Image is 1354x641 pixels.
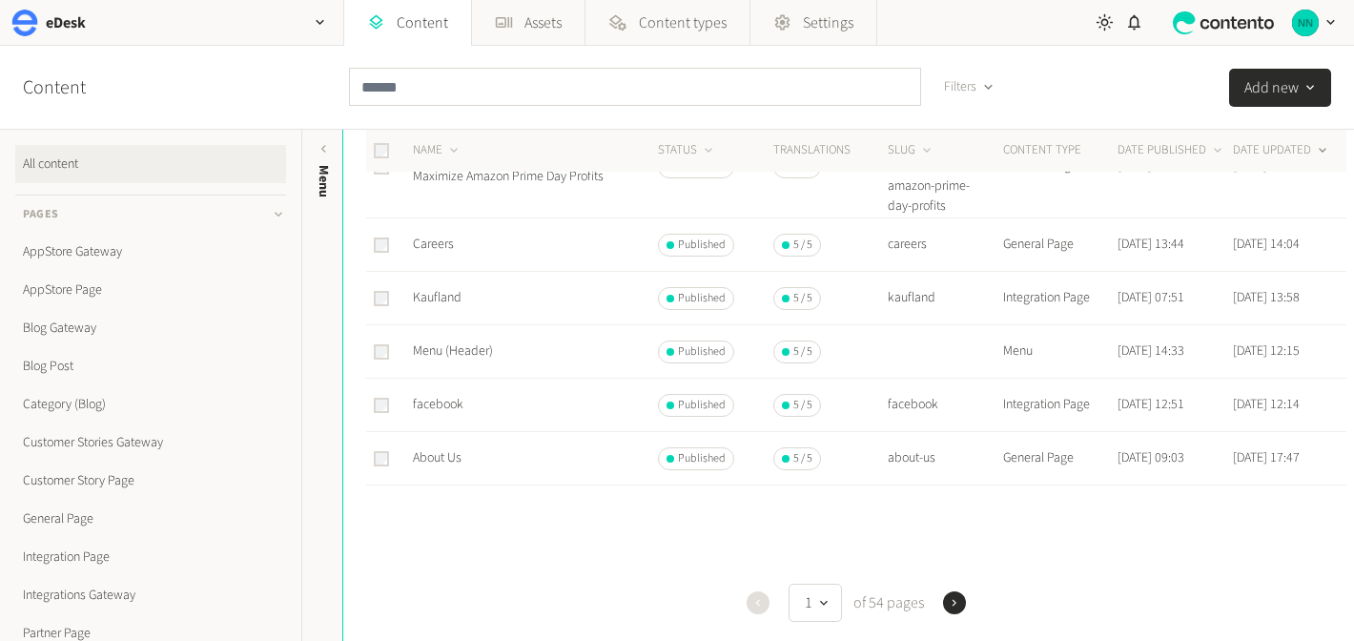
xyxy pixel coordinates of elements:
span: 5 / 5 [793,237,812,254]
span: Settings [803,11,853,34]
time: [DATE] 12:15 [1233,341,1300,361]
button: DATE UPDATED [1233,141,1330,160]
span: Published [678,237,726,254]
img: Nikola Nikolov [1292,10,1319,36]
time: [DATE] 07:51 [1118,288,1184,307]
button: 1 [789,584,842,622]
span: Published [678,343,726,361]
td: kaufland [887,272,1002,325]
a: Integration Page [15,538,286,576]
a: Blog Gateway [15,309,286,347]
button: Add new [1229,69,1331,107]
a: Blog Post [15,347,286,385]
button: NAME [413,141,462,160]
span: 5 / 5 [793,343,812,361]
a: Menu (Header) [413,341,493,361]
a: All content [15,145,286,183]
a: facebook [413,395,463,414]
time: [DATE] 12:14 [1233,395,1300,414]
a: Kaufland [413,288,462,307]
time: [DATE] 14:04 [1233,235,1300,254]
a: AppStore Gateway [15,233,286,271]
span: Content types [639,11,727,34]
button: SLUG [888,141,934,160]
time: [DATE] 12:51 [1118,395,1184,414]
span: Published [678,397,726,414]
td: Integration Page [1002,272,1118,325]
a: Automation: The Secret Weapon to Maximize Amazon Prime Day Profits [413,147,604,186]
time: [DATE] 13:58 [1233,288,1300,307]
th: CONTENT TYPE [1002,130,1118,172]
time: [DATE] 14:33 [1118,341,1184,361]
span: 5 / 5 [793,450,812,467]
time: [DATE] 17:47 [1233,448,1300,467]
a: Category (Blog) [15,385,286,424]
a: Integrations Gateway [15,576,286,614]
a: AppStore Page [15,271,286,309]
button: STATUS [658,141,716,160]
time: [DATE] 09:03 [1118,448,1184,467]
span: 5 / 5 [793,397,812,414]
td: careers [887,218,1002,272]
td: about-us [887,432,1002,486]
span: Published [678,450,726,467]
button: DATE PUBLISHED [1118,141,1225,160]
td: General Page [1002,218,1118,272]
a: General Page [15,500,286,538]
span: 5 / 5 [793,290,812,307]
a: Customer Stories Gateway [15,424,286,462]
h2: eDesk [46,11,86,34]
td: Integration Page [1002,379,1118,432]
td: Menu [1002,325,1118,379]
button: Filters [929,68,1010,106]
span: Published [678,290,726,307]
img: eDesk [11,10,38,36]
span: Menu [314,165,334,197]
span: Pages [23,206,59,223]
td: General Page [1002,432,1118,486]
th: Translations [772,130,888,172]
h2: Content [23,73,130,102]
td: facebook [887,379,1002,432]
a: About Us [413,448,462,467]
a: Careers [413,235,454,254]
time: [DATE] 13:44 [1118,235,1184,254]
a: Customer Story Page [15,462,286,500]
span: Filters [944,77,976,97]
span: of 54 pages [850,591,924,614]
